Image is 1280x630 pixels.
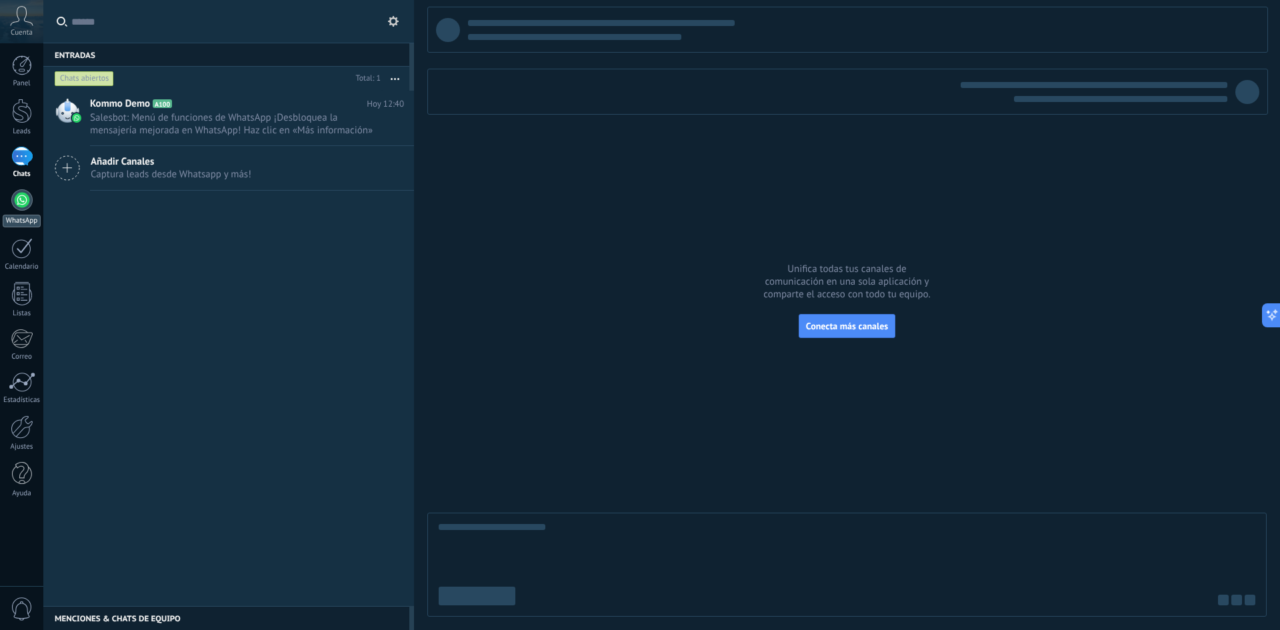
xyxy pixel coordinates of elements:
[43,91,414,145] a: Kommo Demo A100 Hoy 12:40 Salesbot: Menú de funciones de WhatsApp ¡Desbloquea la mensajería mejor...
[90,97,150,111] span: Kommo Demo
[43,43,409,67] div: Entradas
[3,215,41,227] div: WhatsApp
[43,606,409,630] div: Menciones & Chats de equipo
[91,168,251,181] span: Captura leads desde Whatsapp y más!
[3,79,41,88] div: Panel
[3,127,41,136] div: Leads
[91,155,251,168] span: Añadir Canales
[351,72,381,85] div: Total: 1
[11,29,33,37] span: Cuenta
[3,170,41,179] div: Chats
[3,443,41,451] div: Ajustes
[806,320,888,332] span: Conecta más canales
[3,396,41,405] div: Estadísticas
[153,99,172,108] span: A100
[381,67,409,91] button: Más
[3,263,41,271] div: Calendario
[367,97,404,111] span: Hoy 12:40
[90,111,379,137] span: Salesbot: Menú de funciones de WhatsApp ¡Desbloquea la mensajería mejorada en WhatsApp! Haz clic ...
[72,113,81,123] img: waba.svg
[55,71,114,87] div: Chats abiertos
[799,314,895,338] button: Conecta más canales
[3,353,41,361] div: Correo
[3,489,41,498] div: Ayuda
[3,309,41,318] div: Listas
